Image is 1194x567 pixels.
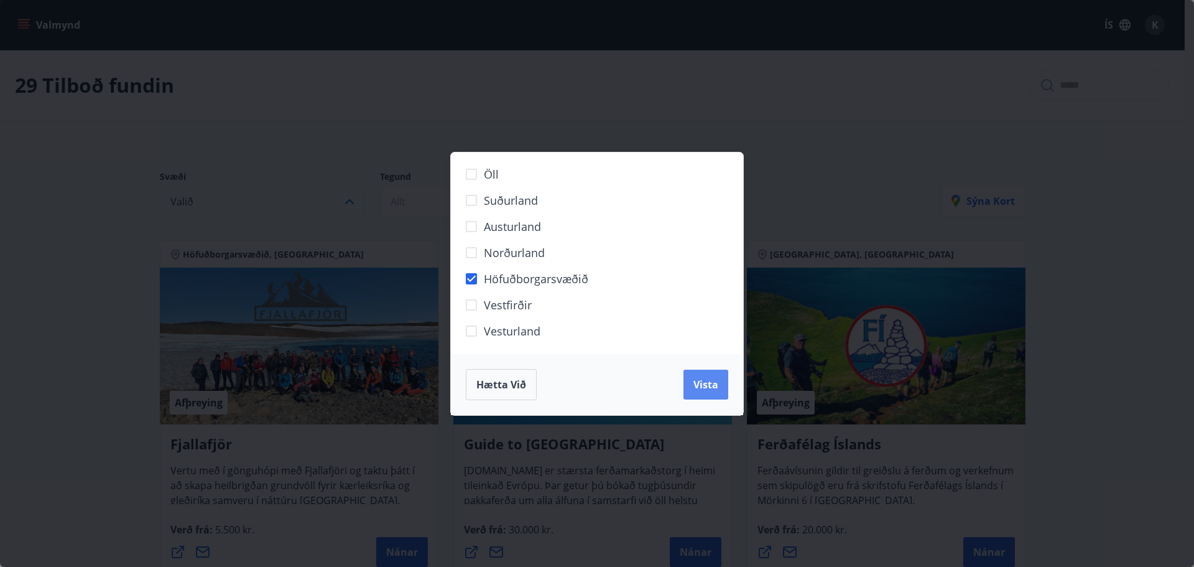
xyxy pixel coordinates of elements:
span: Hætta við [476,378,526,391]
span: Vesturland [484,323,540,339]
span: Austurland [484,218,541,235]
span: Suðurland [484,192,538,209]
span: Höfuðborgarsvæðið [484,271,588,287]
span: Vestfirðir [484,297,532,313]
button: Vista [683,370,728,400]
button: Hætta við [466,369,537,400]
span: Norðurland [484,245,545,261]
span: Vista [693,378,718,391]
span: Öll [484,166,499,182]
